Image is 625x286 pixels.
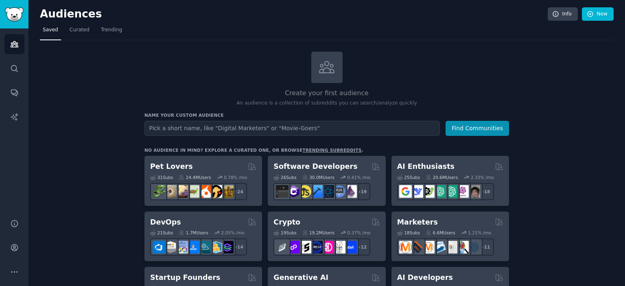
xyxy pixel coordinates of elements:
[426,175,458,180] div: 20.6M Users
[153,185,165,198] img: herpetology
[273,273,328,283] h2: Generative AI
[445,241,457,253] img: googleads
[333,241,345,253] img: CryptoNews
[468,230,491,236] div: 1.21 % /mo
[582,7,614,21] a: New
[150,230,173,236] div: 21 Sub s
[153,241,165,253] img: azuredevops
[144,112,509,118] h3: Name your custom audience
[321,241,334,253] img: defiblockchain
[397,273,453,283] h2: AI Developers
[101,26,122,34] span: Trending
[397,162,455,172] h2: AI Enthusiasts
[422,185,435,198] img: AItoolsCatalog
[273,217,300,227] h2: Crypto
[150,273,220,283] h2: Startup Founders
[287,241,300,253] img: 0xPolygon
[445,185,457,198] img: chatgpt_prompts_
[224,175,247,180] div: 0.78 % /mo
[456,241,469,253] img: MarketingResearch
[548,7,578,21] a: Info
[433,185,446,198] img: chatgpt_promptDesign
[273,175,296,180] div: 26 Sub s
[302,230,334,236] div: 19.2M Users
[287,185,300,198] img: csharp
[433,241,446,253] img: Emailmarketing
[347,230,371,236] div: 0.37 % /mo
[411,185,423,198] img: DeepSeek
[179,230,208,236] div: 1.7M Users
[276,185,288,198] img: software
[456,185,469,198] img: OpenAIDev
[471,175,494,180] div: 2.33 % /mo
[230,238,247,255] div: + 14
[468,241,480,253] img: OnlineMarketing
[70,26,90,34] span: Curated
[221,241,234,253] img: PlatformEngineers
[221,230,245,236] div: 2.05 % /mo
[144,147,363,153] div: No audience in mind? Explore a curated one, or browse .
[98,24,125,40] a: Trending
[333,185,345,198] img: AskComputerScience
[40,8,548,21] h2: Audiences
[310,185,323,198] img: iOSProgramming
[67,24,92,40] a: Curated
[302,175,334,180] div: 30.0M Users
[43,26,58,34] span: Saved
[399,241,412,253] img: content_marketing
[179,175,211,180] div: 24.4M Users
[150,217,181,227] h2: DevOps
[144,121,440,136] input: Pick a short name, like "Digital Marketers" or "Movie-Goers"
[310,241,323,253] img: web3
[411,241,423,253] img: bigseo
[397,230,420,236] div: 18 Sub s
[5,7,24,22] img: GummySearch logo
[399,185,412,198] img: GoogleGeminiAI
[302,148,361,153] a: trending subreddits
[273,162,357,172] h2: Software Developers
[299,241,311,253] img: ethstaker
[230,183,247,200] div: + 24
[446,121,509,136] button: Find Communities
[422,241,435,253] img: AskMarketing
[144,100,509,107] p: An audience is a collection of subreddits you can search/analyze quickly
[477,183,494,200] div: + 18
[150,175,173,180] div: 31 Sub s
[397,217,438,227] h2: Marketers
[468,185,480,198] img: ArtificalIntelligence
[321,185,334,198] img: reactnative
[344,185,357,198] img: elixir
[164,185,177,198] img: ballpython
[40,24,61,40] a: Saved
[353,238,370,255] div: + 12
[397,175,420,180] div: 25 Sub s
[175,241,188,253] img: Docker_DevOps
[150,162,193,172] h2: Pet Lovers
[164,241,177,253] img: AWS_Certified_Experts
[144,88,509,98] h2: Create your first audience
[198,241,211,253] img: platformengineering
[347,175,371,180] div: 0.41 % /mo
[426,230,455,236] div: 6.6M Users
[187,241,199,253] img: DevOpsLinks
[198,185,211,198] img: cockatiel
[187,185,199,198] img: turtle
[210,241,222,253] img: aws_cdk
[175,185,188,198] img: leopardgeckos
[221,185,234,198] img: dogbreed
[276,241,288,253] img: ethfinance
[210,185,222,198] img: PetAdvice
[299,185,311,198] img: learnjavascript
[344,241,357,253] img: defi_
[353,183,370,200] div: + 19
[477,238,494,255] div: + 11
[273,230,296,236] div: 19 Sub s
